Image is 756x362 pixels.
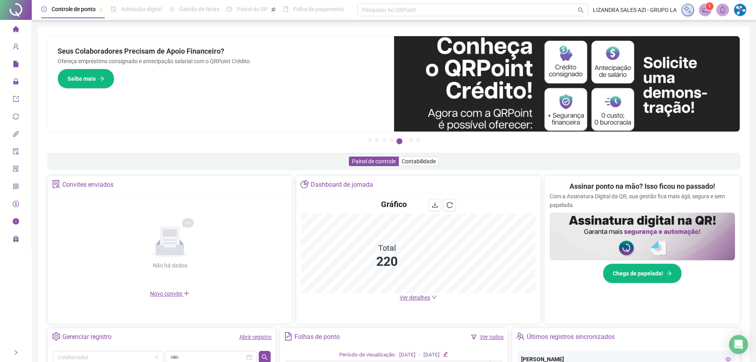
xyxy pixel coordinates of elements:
[527,330,615,344] div: Últimos registros sincronizados
[99,76,104,81] span: arrow-right
[283,6,289,12] span: book
[293,6,344,12] span: Folha de pagamento
[13,40,19,56] span: user-add
[702,6,709,14] span: notification
[352,158,396,165] span: Painel de controle
[13,232,19,248] span: gift
[13,215,19,230] span: info-circle
[706,2,714,10] sup: 1
[729,335,748,354] div: Open Intercom Messenger
[58,69,114,89] button: Saiba mais
[271,7,276,12] span: pushpin
[683,6,692,14] img: sparkle-icon.fc2bf0ac1784a2077858766a79e2daf3.svg
[389,138,393,142] button: 4
[431,294,437,300] span: down
[13,57,19,73] span: file
[169,6,175,12] span: sun
[550,192,735,209] p: Com a Assinatura Digital da QR, sua gestão fica mais ágil, segura e sem papelada.
[719,6,726,14] span: bell
[375,138,379,142] button: 2
[52,180,60,188] span: solution
[381,199,407,210] h4: Gráfico
[446,202,453,208] span: reload
[179,6,219,12] span: Gestão de férias
[227,6,232,12] span: dashboard
[400,294,437,301] a: Ver detalhes down
[593,6,677,14] span: LIZANDRA SALES AZI - GRUPO LA
[734,4,746,16] img: 51907
[402,158,436,165] span: Contabilidade
[111,6,116,12] span: file-done
[603,263,682,283] button: Chega de papelada!
[578,7,584,13] span: search
[62,330,112,344] div: Gerenciar registro
[13,75,19,91] span: lock
[432,202,438,208] span: download
[339,351,396,359] div: Período de visualização:
[516,332,525,341] span: team
[13,350,19,355] span: right
[121,6,162,12] span: Admissão digital
[239,334,271,340] a: Abrir registro
[262,354,268,360] span: search
[311,178,373,192] div: Dashboard de jornada
[183,290,190,296] span: plus
[52,6,96,12] span: Controle de ponto
[394,36,740,132] img: banner%2F11e687cd-1386-4cbd-b13b-7bd81425532d.png
[666,271,672,276] span: arrow-right
[13,110,19,126] span: sync
[382,138,386,142] button: 3
[368,138,372,142] button: 1
[480,334,504,340] a: Ver todos
[67,74,96,83] span: Saiba mais
[58,57,385,66] p: Ofereça empréstimo consignado e antecipação salarial com o QRPoint Crédito.
[471,334,477,340] span: filter
[41,6,47,12] span: clock-circle
[294,330,340,344] div: Folhas de ponto
[99,7,104,12] span: pushpin
[396,138,402,144] button: 5
[284,332,292,341] span: file-text
[13,180,19,196] span: qrcode
[13,197,19,213] span: dollar
[13,22,19,38] span: home
[423,351,440,359] div: [DATE]
[13,127,19,143] span: api
[237,6,268,12] span: Painel do DP
[409,138,413,142] button: 6
[133,261,206,270] div: Não há dados
[400,294,430,301] span: Ver detalhes
[708,4,711,9] span: 1
[569,181,715,192] h2: Assinar ponto na mão? Isso ficou no passado!
[58,46,385,57] h2: Seus Colaboradores Precisam de Apoio Financeiro?
[443,352,448,357] span: edit
[550,213,735,260] img: banner%2F02c71560-61a6-44d4-94b9-c8ab97240462.png
[13,92,19,108] span: export
[399,351,416,359] div: [DATE]
[416,138,420,142] button: 7
[419,351,420,359] div: -
[52,332,60,341] span: setting
[13,162,19,178] span: solution
[725,356,731,362] span: eye
[613,269,663,278] span: Chega de papelada!
[300,180,309,188] span: pie-chart
[13,145,19,161] span: audit
[150,290,190,297] span: Novo convite
[62,178,113,192] div: Convites enviados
